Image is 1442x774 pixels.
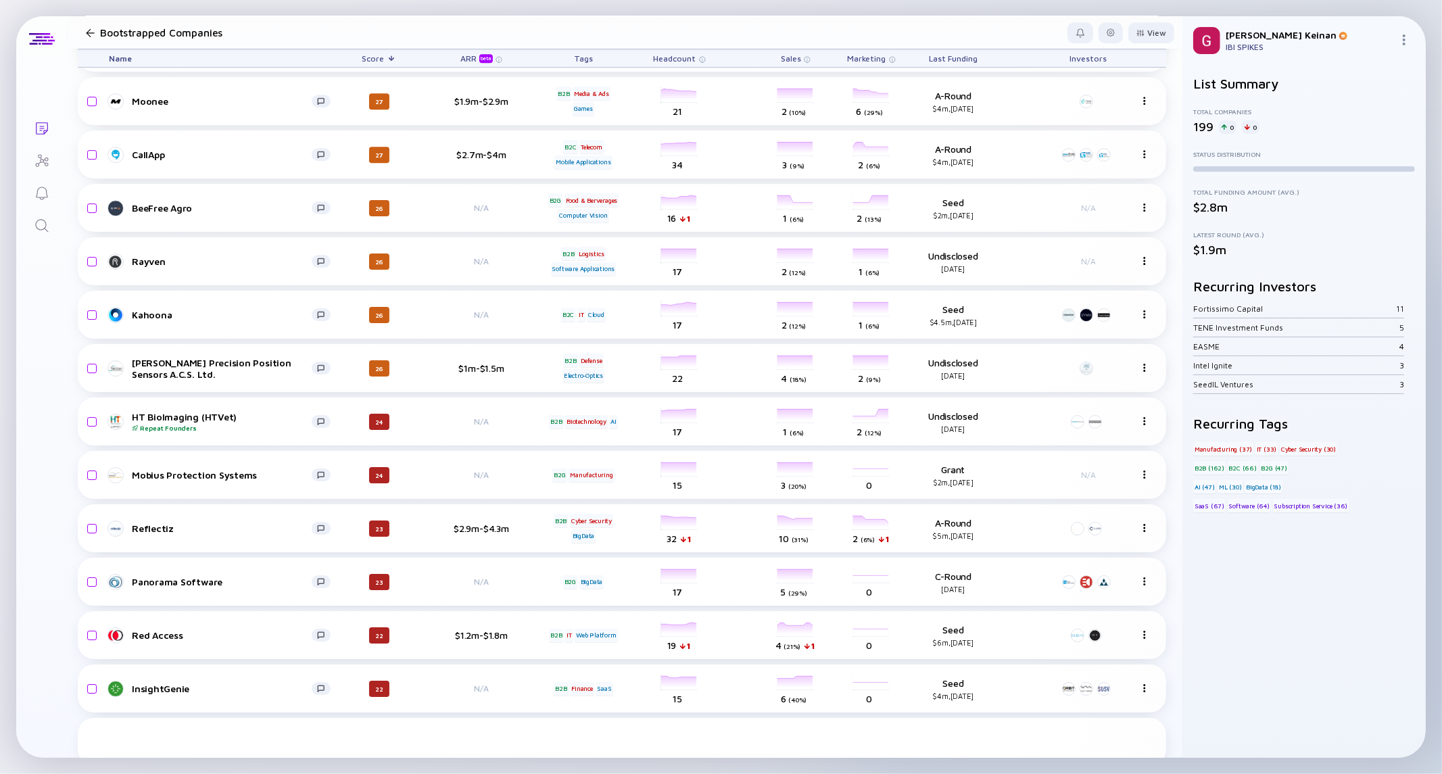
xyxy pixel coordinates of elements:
div: B2B [549,629,563,642]
div: [PERSON_NAME] Precision Position Sensors A.C.S. Ltd. [132,357,312,380]
div: 4 [1399,341,1404,352]
div: Total Funding Amount (Avg.) [1193,188,1415,196]
div: A-Round [909,517,997,540]
div: B2B [554,682,568,696]
div: BigData [571,529,596,543]
div: Software (64) [1228,499,1271,512]
div: Defense [579,354,604,367]
div: B2G [563,575,577,589]
img: Menu [1140,470,1149,479]
div: Grant [909,464,997,487]
div: IT (33) [1255,442,1278,456]
span: Headcount [654,53,696,64]
div: $4m, [DATE] [909,692,997,700]
img: Menu [1140,150,1149,158]
a: Kahoona [109,307,341,323]
img: Menu [1140,203,1149,212]
div: B2B [556,87,571,100]
div: Fortissimo Capital [1193,304,1396,314]
div: $1m-$1.5m [437,362,525,374]
div: Seed [909,624,997,647]
div: B2C [561,308,575,322]
div: Finance [570,682,594,696]
div: 27 [369,93,389,110]
div: $5m, [DATE] [909,531,997,540]
div: Food & Berverages [564,193,619,207]
div: B2G [548,193,562,207]
div: 26 [369,307,389,323]
h2: Recurring Tags [1193,416,1415,431]
div: Cloud [587,308,606,322]
div: 0 [1242,120,1259,134]
img: Menu [1140,631,1149,639]
div: $1.9m [1193,243,1415,257]
div: Subscription Service (36) [1273,499,1349,512]
div: Cyber Security (30) [1280,442,1337,456]
a: Lists [16,111,67,143]
h2: Recurring Investors [1193,279,1415,294]
div: beta [479,54,493,63]
div: BigData [579,575,604,589]
div: BigData (18) [1245,480,1282,493]
div: Undisclosed [909,410,997,433]
div: $2.8m [1193,200,1415,214]
div: Telecom [579,140,604,153]
img: Menu [1140,684,1149,692]
div: A-Round [909,90,997,113]
div: B2G (47) [1260,461,1289,475]
div: Electro-Optics [562,369,604,383]
div: $2.7m-$4m [437,149,525,160]
img: Menu [1140,524,1149,532]
div: SaaS (67) [1193,499,1226,512]
div: Investors [1058,49,1119,67]
div: 26 [369,200,389,216]
div: 3 [1399,360,1404,370]
div: Moonee [132,95,312,107]
div: Latest Round (Avg.) [1193,231,1415,239]
img: Menu [1140,364,1149,372]
div: N/A [1058,470,1119,480]
div: 24 [369,414,389,430]
div: BeeFree Agro [132,202,312,214]
div: Undisclosed [909,250,997,273]
div: View [1128,22,1174,43]
div: 5 [1399,322,1404,333]
div: Repeat Founders [132,424,312,432]
div: $2m, [DATE] [909,211,997,220]
div: $4m, [DATE] [909,158,997,166]
div: Games [573,102,594,116]
div: 26 [369,253,389,270]
div: Total Companies [1193,107,1415,116]
a: Reminders [16,176,67,208]
div: Score [341,49,417,67]
div: Seed [909,197,997,220]
div: [DATE] [909,264,997,273]
div: [PERSON_NAME] Keinan [1226,29,1393,41]
div: IT [577,308,585,322]
div: N/A [437,683,525,694]
div: A-Round [909,143,997,166]
span: Marketing [848,53,886,64]
div: CallApp [132,149,312,160]
div: B2B [563,354,577,367]
div: Cyber Security [570,514,613,527]
div: SeedIL Ventures [1193,379,1399,389]
a: Search [16,208,67,241]
div: N/A [437,256,525,266]
a: InsightGenie [109,681,341,697]
h1: Bootstrapped Companies [100,26,222,39]
div: 27 [369,147,389,163]
div: Panorama Software [132,576,312,587]
div: $1.9m-$2.9m [437,95,525,107]
div: Red Access [132,629,312,641]
div: ARR [460,53,496,63]
div: 11 [1396,304,1404,314]
div: 23 [369,521,389,537]
a: Mobius Protection Systems [109,467,341,483]
div: EASME [1193,341,1399,352]
div: [DATE] [909,585,997,594]
div: InsightGenie [132,683,312,694]
div: Rayven [132,256,312,267]
div: 199 [1193,120,1213,134]
div: N/A [437,470,525,480]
